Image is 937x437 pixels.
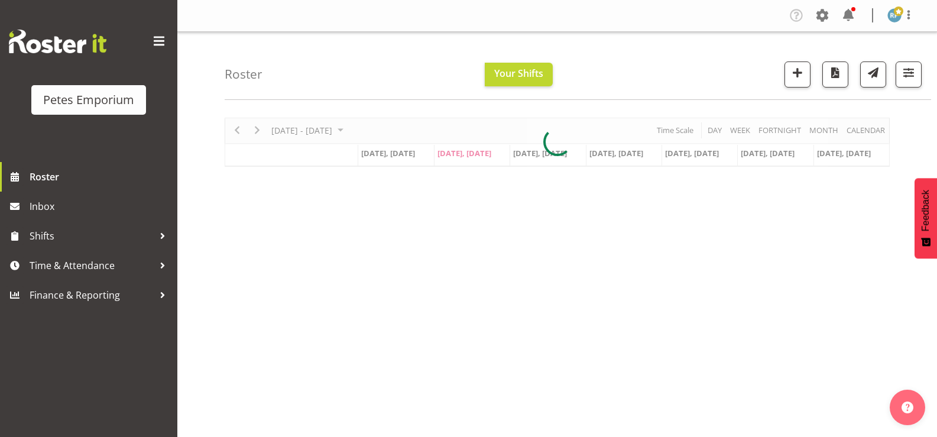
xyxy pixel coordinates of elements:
img: reina-puketapu721.jpg [887,8,902,22]
span: Feedback [920,190,931,231]
h4: Roster [225,67,262,81]
button: Feedback - Show survey [915,178,937,258]
span: Roster [30,168,171,186]
button: Add a new shift [784,61,810,88]
img: Rosterit website logo [9,30,106,53]
span: Shifts [30,227,154,245]
button: Filter Shifts [896,61,922,88]
span: Finance & Reporting [30,286,154,304]
span: Time & Attendance [30,257,154,274]
button: Send a list of all shifts for the selected filtered period to all rostered employees. [860,61,886,88]
button: Download a PDF of the roster according to the set date range. [822,61,848,88]
button: Your Shifts [485,63,553,86]
div: Petes Emporium [43,91,134,109]
span: Your Shifts [494,67,543,80]
span: Inbox [30,198,171,215]
img: help-xxl-2.png [902,402,913,413]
